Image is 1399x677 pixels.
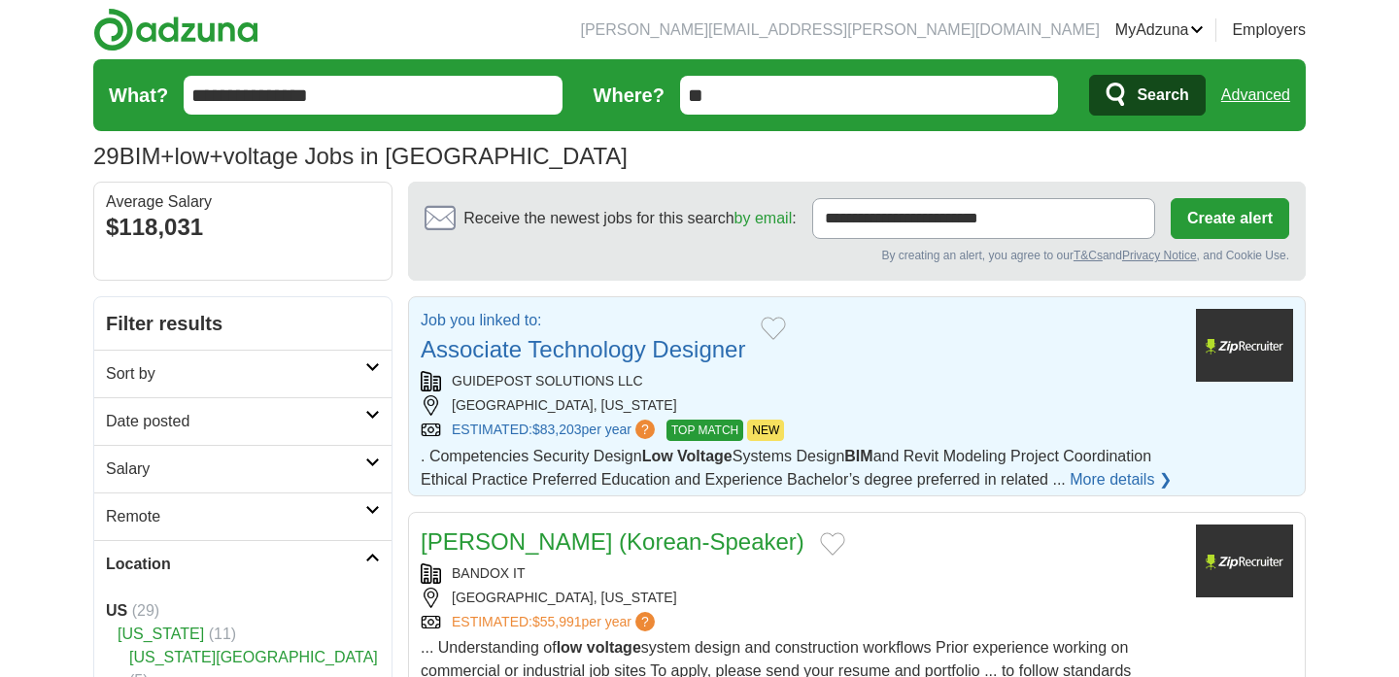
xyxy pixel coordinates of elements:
a: ESTIMATED:$55,991per year? [452,612,659,632]
strong: Voltage [677,448,733,464]
div: GUIDEPOST SOLUTIONS LLC [421,371,1180,391]
div: [GEOGRAPHIC_DATA], [US_STATE] [421,395,1180,416]
strong: US [106,602,127,619]
a: by email [734,210,793,226]
a: [US_STATE][GEOGRAPHIC_DATA] [129,649,378,665]
a: Advanced [1221,76,1290,115]
a: Employers [1232,18,1306,42]
a: MyAdzuna [1115,18,1205,42]
a: Privacy Notice [1122,249,1197,262]
strong: Low [642,448,673,464]
span: (11) [209,626,236,642]
button: Add to favorite jobs [761,317,786,340]
span: ? [635,612,655,631]
h2: Filter results [94,297,392,350]
div: BANDOX IT [421,563,1180,584]
span: $55,991 [532,614,582,629]
span: (29) [132,602,159,619]
h2: Salary [106,457,365,481]
h2: Date posted [106,410,365,433]
a: Associate Technology Designer [421,336,745,362]
span: ? [635,420,655,439]
a: [PERSON_NAME] (Korean-Speaker) [421,528,804,555]
img: Company logo [1196,309,1293,382]
span: $83,203 [532,422,582,437]
a: Salary [94,445,392,492]
div: Average Salary [106,194,380,210]
button: Create alert [1171,198,1289,239]
strong: voltage [587,639,641,656]
span: Receive the newest jobs for this search : [463,207,796,230]
a: ESTIMATED:$83,203per year? [452,420,659,441]
span: 29 [93,139,119,174]
a: Sort by [94,350,392,397]
button: Search [1089,75,1205,116]
span: NEW [747,420,784,441]
h2: Location [106,553,365,576]
span: . Competencies Security Design Systems Design and Revit Modeling Project Coordination Ethical Pra... [421,448,1151,488]
img: Adzuna logo [93,8,258,51]
a: T&Cs [1074,249,1103,262]
button: Add to favorite jobs [820,532,845,556]
a: Remote [94,492,392,540]
a: Location [94,540,392,588]
div: $118,031 [106,210,380,245]
label: What? [109,81,168,110]
strong: BIM [844,448,872,464]
h2: Remote [106,505,365,528]
div: By creating an alert, you agree to our and , and Cookie Use. [425,247,1289,264]
label: Where? [594,81,665,110]
a: Date posted [94,397,392,445]
span: TOP MATCH [666,420,743,441]
span: Search [1137,76,1188,115]
h2: Sort by [106,362,365,386]
div: [GEOGRAPHIC_DATA], [US_STATE] [421,588,1180,608]
h1: BIM+low+voltage Jobs in [GEOGRAPHIC_DATA] [93,143,628,169]
a: More details ❯ [1070,468,1172,491]
strong: low [557,639,583,656]
p: Job you linked to: [421,309,745,332]
li: [PERSON_NAME][EMAIL_ADDRESS][PERSON_NAME][DOMAIN_NAME] [580,18,1099,42]
a: [US_STATE] [118,626,204,642]
img: Company logo [1196,525,1293,597]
